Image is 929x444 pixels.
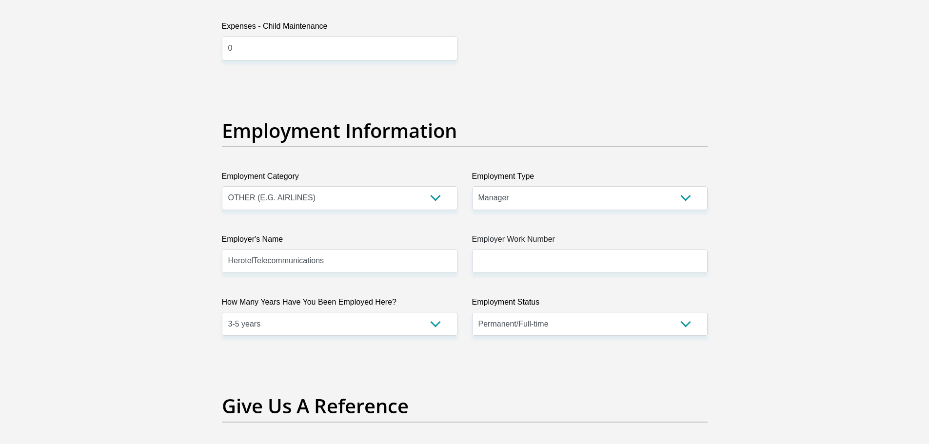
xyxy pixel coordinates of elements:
[472,249,708,273] input: Employer Work Number
[472,233,708,249] label: Employer Work Number
[222,36,457,60] input: Expenses - Child Maintenance
[222,249,457,273] input: Employer's Name
[222,119,708,142] h2: Employment Information
[472,171,708,186] label: Employment Type
[222,394,708,418] h2: Give Us A Reference
[472,296,708,312] label: Employment Status
[222,20,457,36] label: Expenses - Child Maintenance
[222,296,457,312] label: How Many Years Have You Been Employed Here?
[222,171,457,186] label: Employment Category
[222,233,457,249] label: Employer's Name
